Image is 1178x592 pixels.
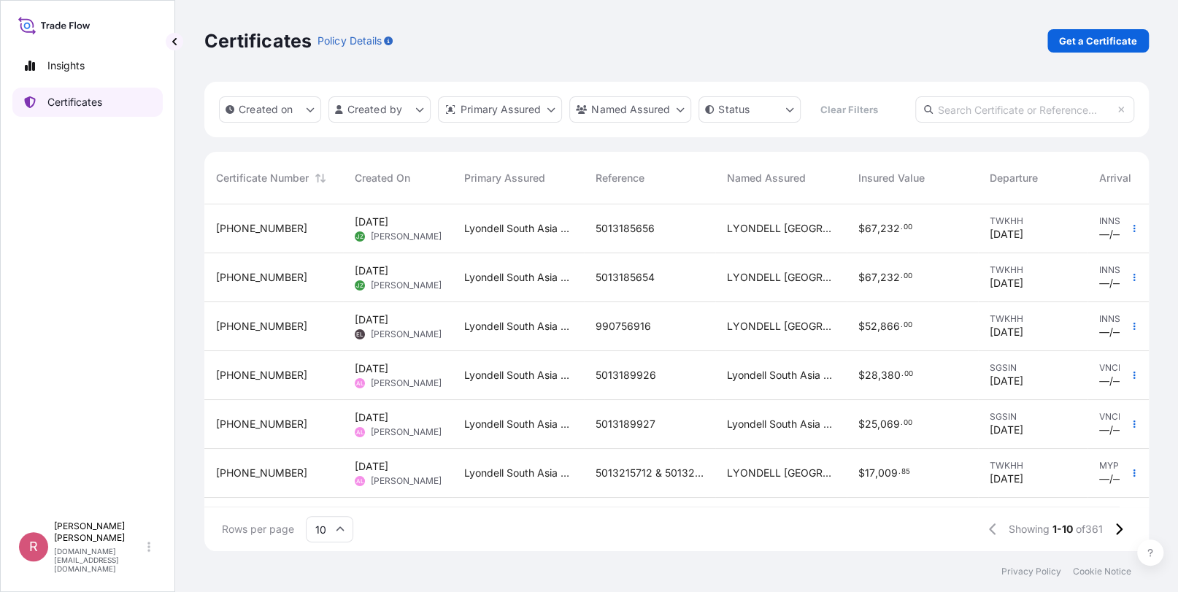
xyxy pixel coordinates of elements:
span: Named Assured [727,171,806,185]
span: [PERSON_NAME] [371,328,442,340]
span: [DATE] [990,472,1023,486]
span: [PERSON_NAME] [371,426,442,438]
p: Privacy Policy [1001,566,1061,577]
span: AL [356,376,364,391]
span: 5013185656 [596,221,655,236]
span: 5013189926 [596,368,656,383]
span: Showing [1009,522,1050,537]
span: [PHONE_NUMBER] [216,221,307,236]
span: 00 [904,420,912,426]
span: Lyondell South Asia Pte Ltd. [464,417,572,431]
span: SGSIN [990,362,1076,374]
span: 5013189927 [596,417,655,431]
p: Certificates [204,29,312,53]
span: 00 [904,372,913,377]
span: [PERSON_NAME] [371,231,442,242]
span: 009 [878,468,898,478]
span: $ [858,419,865,429]
span: LYONDELL [GEOGRAPHIC_DATA] PTE. LTD. [727,319,835,334]
span: Rows per page [222,522,294,537]
span: 5013185654 [596,270,655,285]
span: VNCLI [1099,411,1163,423]
span: INNSA [1099,215,1163,227]
span: [PERSON_NAME] [371,280,442,291]
button: createdBy Filter options [328,96,431,123]
button: createdOn Filter options [219,96,321,123]
span: . [901,225,903,230]
span: JZ [356,229,363,244]
span: 232 [880,272,900,282]
span: 25 [865,419,877,429]
span: 232 [880,223,900,234]
p: [DOMAIN_NAME][EMAIL_ADDRESS][DOMAIN_NAME] [54,547,145,573]
span: LYONDELL [GEOGRAPHIC_DATA] PTE. LTD. [727,270,835,285]
span: LYONDELL [GEOGRAPHIC_DATA] PTE. LTD. [727,466,835,480]
a: Insights [12,51,163,80]
span: TWKHH [990,313,1076,325]
span: Reference [596,171,644,185]
button: distributor Filter options [438,96,562,123]
span: Lyondell South Asia Pte Ltd. [464,368,572,383]
span: [DATE] [990,325,1023,339]
p: Created by [347,102,403,117]
span: 380 [881,370,901,380]
span: . [901,274,903,279]
button: cargoOwner Filter options [569,96,691,123]
p: Primary Assured [461,102,541,117]
span: Primary Assured [464,171,545,185]
span: [DATE] [355,215,388,229]
span: —/—/— [1099,374,1137,388]
span: VNCLI [1099,362,1163,374]
span: 1-10 [1052,522,1073,537]
span: [PERSON_NAME] [371,377,442,389]
span: [DATE] [355,264,388,278]
span: TWKHH [990,460,1076,472]
span: [DATE] [355,312,388,327]
span: Lyondell South Asia Pte Ltd. [464,466,572,480]
span: Certificate Number [216,171,309,185]
span: 069 [880,419,900,429]
span: $ [858,272,865,282]
span: Arrival [1099,171,1131,185]
span: 52 [865,321,877,331]
span: —/—/— [1099,276,1137,291]
span: 67 [865,272,877,282]
span: 00 [904,274,912,279]
span: 17 [865,468,875,478]
span: [DATE] [990,227,1023,242]
span: . [901,420,903,426]
span: Departure [990,171,1038,185]
span: [PHONE_NUMBER] [216,417,307,431]
span: —/—/— [1099,472,1137,486]
span: $ [858,370,865,380]
span: [DATE] [355,410,388,425]
span: 67 [865,223,877,234]
span: Lyondell South Asia Pte Ltd [727,368,835,383]
span: $ [858,468,865,478]
p: Policy Details [317,34,381,48]
span: $ [858,223,865,234]
span: , [877,321,880,331]
span: [PHONE_NUMBER] [216,270,307,285]
span: 00 [904,225,912,230]
span: 00 [904,323,912,328]
span: of 361 [1076,522,1103,537]
span: Lyondell South Asia Pte Ltd [727,417,835,431]
span: , [877,419,880,429]
span: 990756916 [596,319,651,334]
span: —/—/— [1099,423,1137,437]
p: Created on [239,102,293,117]
span: [DATE] [990,374,1023,388]
span: R [29,539,38,554]
span: [DATE] [990,423,1023,437]
a: Certificates [12,88,163,117]
a: Cookie Notice [1073,566,1131,577]
span: 28 [865,370,878,380]
span: . [901,323,903,328]
span: AL [356,425,364,439]
span: [DATE] [355,459,388,474]
span: Created On [355,171,410,185]
span: $ [858,321,865,331]
span: Lyondell South Asia Pte Ltd. [464,221,572,236]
